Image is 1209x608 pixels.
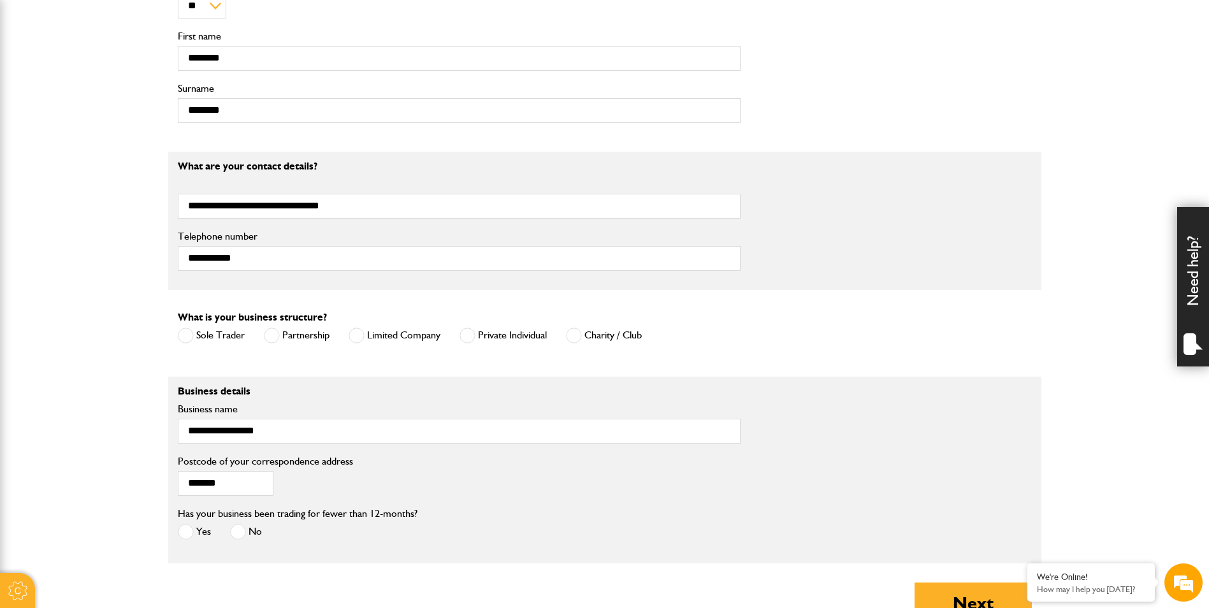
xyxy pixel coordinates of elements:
label: Private Individual [460,328,547,344]
img: d_20077148190_company_1631870298795_20077148190 [22,71,54,89]
label: Has your business been trading for fewer than 12-months? [178,509,417,519]
label: No [230,524,262,540]
p: Business details [178,386,741,396]
div: Chat with us now [66,71,214,88]
input: Enter your email address [17,156,233,184]
label: What is your business structure? [178,312,327,322]
label: Sole Trader [178,328,245,344]
label: Surname [178,83,741,94]
p: What are your contact details? [178,161,741,171]
label: Partnership [264,328,329,344]
label: Charity / Club [566,328,642,344]
label: Postcode of your correspondence address [178,456,372,467]
label: Business name [178,404,741,414]
label: Telephone number [178,231,741,242]
label: First name [178,31,741,41]
div: Need help? [1177,207,1209,366]
input: Enter your last name [17,118,233,146]
p: How may I help you today? [1037,584,1145,594]
input: Enter your phone number [17,193,233,221]
textarea: Type your message and hit 'Enter' [17,231,233,382]
label: Limited Company [349,328,440,344]
em: Start Chat [173,393,231,410]
label: Yes [178,524,211,540]
div: Minimize live chat window [209,6,240,37]
div: We're Online! [1037,572,1145,583]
